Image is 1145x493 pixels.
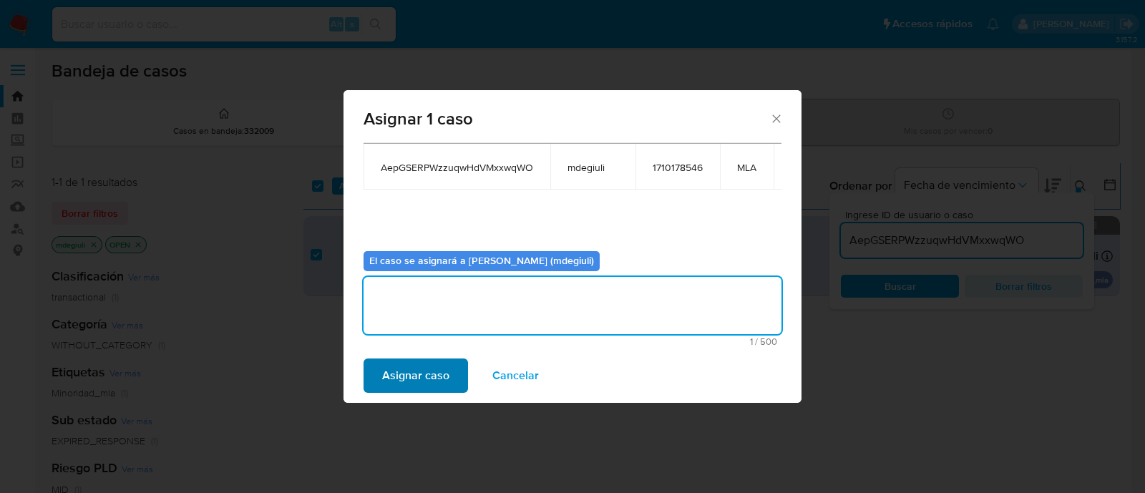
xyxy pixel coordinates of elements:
[368,337,777,346] span: Máximo 500 caracteres
[769,112,782,125] button: Cerrar ventana
[492,360,539,391] span: Cancelar
[567,161,618,174] span: mdegiuli
[381,161,533,174] span: AepGSERPWzzuqwHdVMxxwqWO
[737,161,756,174] span: MLA
[382,360,449,391] span: Asignar caso
[653,161,703,174] span: 1710178546
[364,358,468,393] button: Asignar caso
[474,358,557,393] button: Cancelar
[364,110,769,127] span: Asignar 1 caso
[343,90,801,403] div: assign-modal
[369,253,594,268] b: El caso se asignará a [PERSON_NAME] (mdegiuli)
